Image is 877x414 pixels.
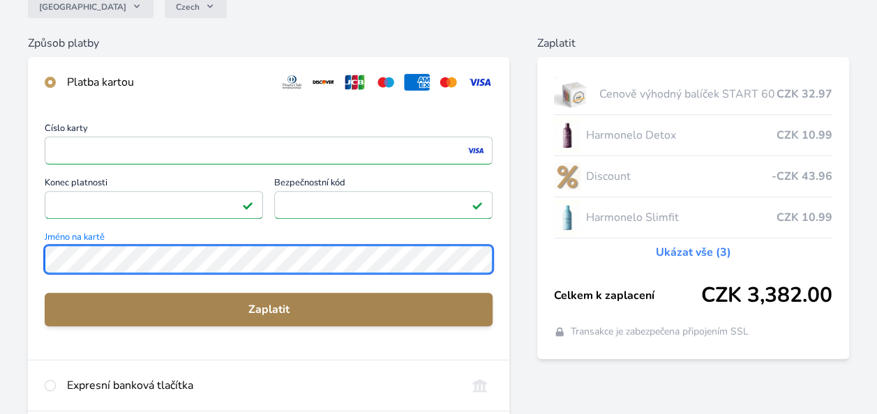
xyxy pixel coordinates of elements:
[701,283,832,308] span: CZK 3,382.00
[310,74,336,91] img: discover.svg
[554,118,580,153] img: DETOX_se_stinem_x-lo.jpg
[242,199,253,210] img: Platné pole
[45,233,493,245] span: Jméno na kartě
[554,287,701,304] span: Celkem k zaplacení
[279,74,305,91] img: diners.svg
[176,1,200,13] span: Czech
[656,244,731,261] a: Ukázat vše (3)
[51,141,486,160] iframe: Iframe pro číslo karty
[373,74,399,91] img: maestro.svg
[777,86,832,102] span: CZK 32.97
[571,325,749,339] span: Transakce je zabezpečena připojením SSL
[586,127,777,144] span: Harmonelo Detox
[45,245,493,273] input: Jméno na kartě
[472,199,483,210] img: Platné pole
[586,168,772,185] span: Discount
[45,293,493,326] button: Zaplatit
[466,144,485,157] img: visa
[554,159,580,194] img: discount-lo.png
[467,74,493,91] img: visa.svg
[67,377,456,394] div: Expresní banková tlačítka
[772,168,832,185] span: -CZK 43.96
[274,178,493,191] span: Bezpečnostní kód
[537,35,849,52] h6: Zaplatit
[554,200,580,235] img: SLIMFIT_se_stinem_x-lo.jpg
[342,74,368,91] img: jcb.svg
[45,124,493,137] span: Číslo karty
[28,35,509,52] h6: Způsob platby
[39,1,126,13] span: [GEOGRAPHIC_DATA]
[51,195,257,215] iframe: Iframe pro datum vypršení platnosti
[554,77,594,112] img: start.jpg
[280,195,486,215] iframe: Iframe pro bezpečnostní kód
[777,127,832,144] span: CZK 10.99
[56,301,481,318] span: Zaplatit
[435,74,461,91] img: mc.svg
[599,86,777,102] span: Cenově výhodný balíček START 60
[467,377,493,394] img: onlineBanking_CZ.svg
[586,209,777,226] span: Harmonelo Slimfit
[67,74,268,91] div: Platba kartou
[45,178,263,191] span: Konec platnosti
[777,209,832,226] span: CZK 10.99
[404,74,430,91] img: amex.svg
